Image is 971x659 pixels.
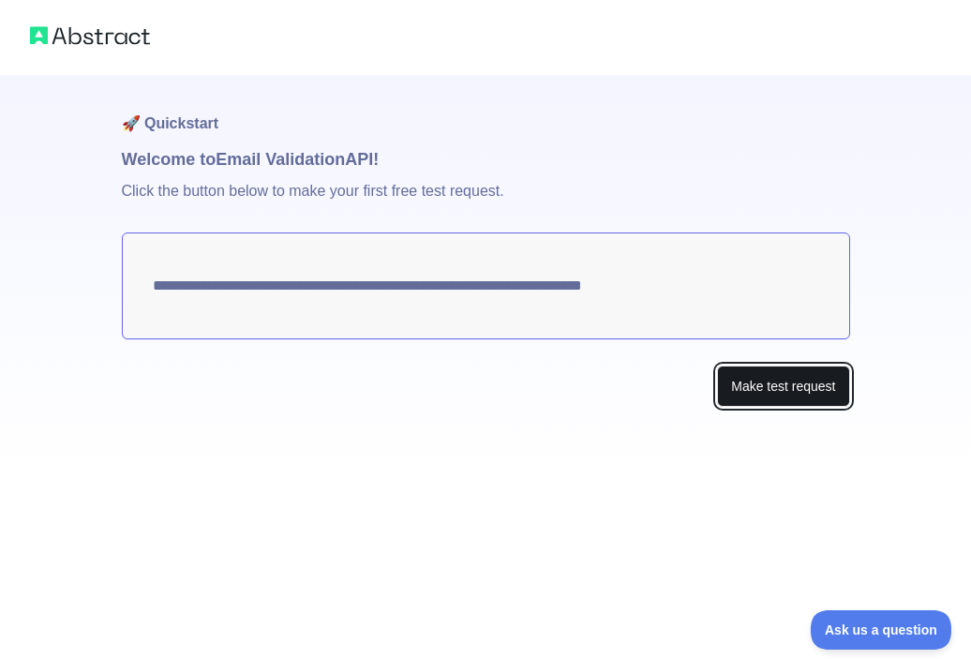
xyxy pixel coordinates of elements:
h1: Welcome to Email Validation API! [122,146,850,172]
button: Make test request [717,366,849,408]
iframe: Toggle Customer Support [811,610,952,650]
p: Click the button below to make your first free test request. [122,172,850,232]
img: Abstract logo [30,22,150,49]
h1: 🚀 Quickstart [122,75,850,146]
